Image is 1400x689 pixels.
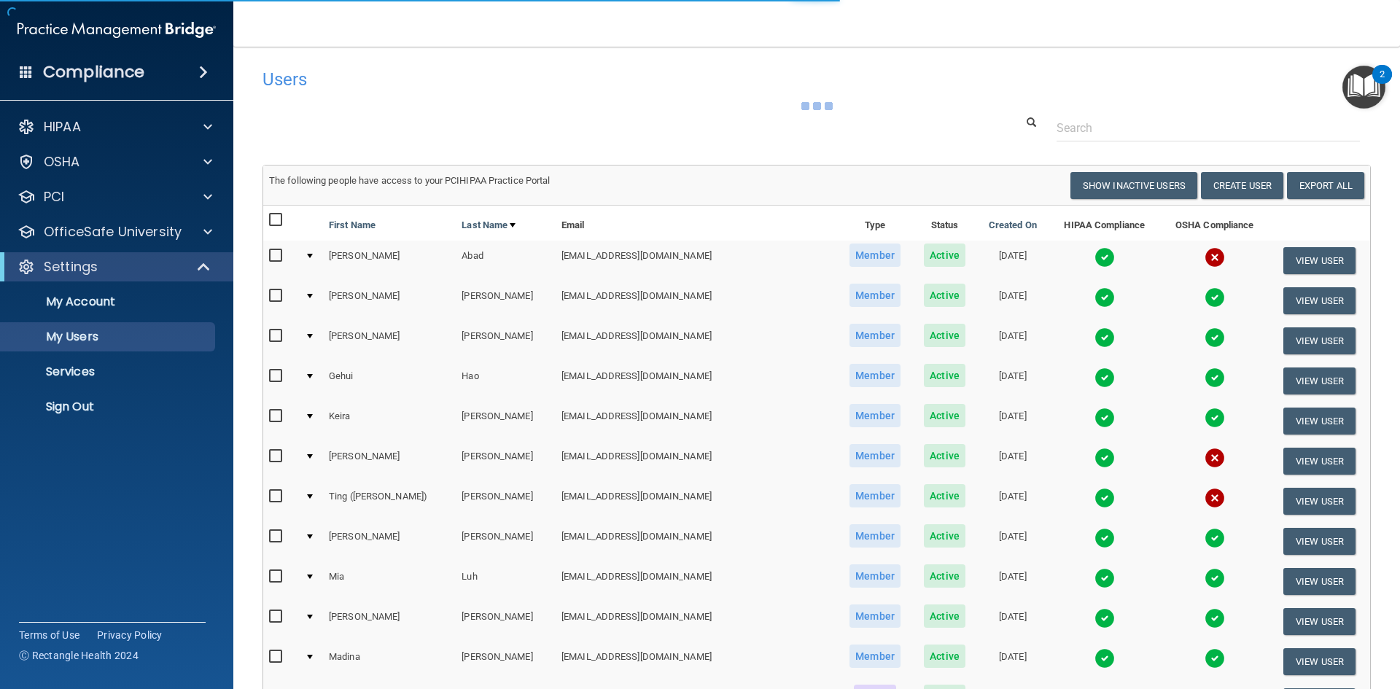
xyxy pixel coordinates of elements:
a: OfficeSafe University [17,223,212,241]
button: Show Inactive Users [1070,172,1197,199]
button: View User [1283,448,1356,475]
div: 2 [1380,74,1385,93]
a: Export All [1287,172,1364,199]
td: Mia [323,561,456,602]
img: cross.ca9f0e7f.svg [1205,448,1225,468]
span: Active [924,564,965,588]
p: PCI [44,188,64,206]
a: Privacy Policy [97,628,163,642]
img: cross.ca9f0e7f.svg [1205,488,1225,508]
a: First Name [329,217,376,234]
img: tick.e7d51cea.svg [1205,528,1225,548]
td: [PERSON_NAME] [323,441,456,481]
button: View User [1283,247,1356,274]
td: [DATE] [976,281,1049,321]
td: [DATE] [976,602,1049,642]
td: [EMAIL_ADDRESS][DOMAIN_NAME] [556,642,837,682]
input: Search [1057,114,1360,141]
span: Member [849,524,901,548]
span: Member [849,484,901,507]
td: [EMAIL_ADDRESS][DOMAIN_NAME] [556,602,837,642]
span: Member [849,604,901,628]
img: tick.e7d51cea.svg [1094,528,1115,548]
td: [DATE] [976,642,1049,682]
td: [EMAIL_ADDRESS][DOMAIN_NAME] [556,401,837,441]
span: Active [924,524,965,548]
p: Settings [44,258,98,276]
th: Status [913,206,977,241]
td: Hao [456,361,556,401]
img: tick.e7d51cea.svg [1094,287,1115,308]
span: Active [924,444,965,467]
button: View User [1283,287,1356,314]
td: [PERSON_NAME] [456,321,556,361]
td: [DATE] [976,361,1049,401]
td: [EMAIL_ADDRESS][DOMAIN_NAME] [556,561,837,602]
td: [EMAIL_ADDRESS][DOMAIN_NAME] [556,281,837,321]
span: Active [924,284,965,307]
th: HIPAA Compliance [1049,206,1160,241]
td: Gehui [323,361,456,401]
button: View User [1283,648,1356,675]
a: Created On [989,217,1037,234]
td: [EMAIL_ADDRESS][DOMAIN_NAME] [556,321,837,361]
p: Services [9,365,209,379]
p: HIPAA [44,118,81,136]
span: Member [849,364,901,387]
td: [PERSON_NAME] [456,281,556,321]
td: [EMAIL_ADDRESS][DOMAIN_NAME] [556,441,837,481]
span: Active [924,604,965,628]
button: View User [1283,408,1356,435]
button: Create User [1201,172,1283,199]
td: [DATE] [976,561,1049,602]
a: Terms of Use [19,628,79,642]
a: PCI [17,188,212,206]
span: Active [924,364,965,387]
button: Open Resource Center, 2 new notifications [1342,66,1385,109]
img: tick.e7d51cea.svg [1094,247,1115,268]
td: [EMAIL_ADDRESS][DOMAIN_NAME] [556,241,837,281]
a: Settings [17,258,211,276]
img: PMB logo [17,15,216,44]
img: cross.ca9f0e7f.svg [1205,247,1225,268]
img: tick.e7d51cea.svg [1094,367,1115,388]
img: tick.e7d51cea.svg [1094,568,1115,588]
td: Madina [323,642,456,682]
a: OSHA [17,153,212,171]
p: OSHA [44,153,80,171]
img: tick.e7d51cea.svg [1205,648,1225,669]
td: Ting ([PERSON_NAME]) [323,481,456,521]
img: tick.e7d51cea.svg [1094,327,1115,348]
img: tick.e7d51cea.svg [1205,408,1225,428]
td: [EMAIL_ADDRESS][DOMAIN_NAME] [556,521,837,561]
td: [EMAIL_ADDRESS][DOMAIN_NAME] [556,481,837,521]
td: [PERSON_NAME] [456,401,556,441]
button: View User [1283,528,1356,555]
p: My Users [9,330,209,344]
button: View User [1283,488,1356,515]
th: Email [556,206,837,241]
td: Keira [323,401,456,441]
span: Active [924,324,965,347]
img: ajax-loader.4d491dd7.gif [801,102,833,110]
button: View User [1283,367,1356,394]
img: tick.e7d51cea.svg [1205,568,1225,588]
span: Active [924,645,965,668]
td: [PERSON_NAME] [456,602,556,642]
img: tick.e7d51cea.svg [1205,608,1225,628]
img: tick.e7d51cea.svg [1205,287,1225,308]
td: [DATE] [976,441,1049,481]
span: Member [849,444,901,467]
img: tick.e7d51cea.svg [1094,408,1115,428]
span: Active [924,244,965,267]
td: [PERSON_NAME] [323,241,456,281]
span: Member [849,645,901,668]
td: [DATE] [976,321,1049,361]
td: [DATE] [976,481,1049,521]
td: [PERSON_NAME] [456,521,556,561]
td: [EMAIL_ADDRESS][DOMAIN_NAME] [556,361,837,401]
td: [DATE] [976,401,1049,441]
p: OfficeSafe University [44,223,182,241]
td: [PERSON_NAME] [323,281,456,321]
p: Sign Out [9,400,209,414]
